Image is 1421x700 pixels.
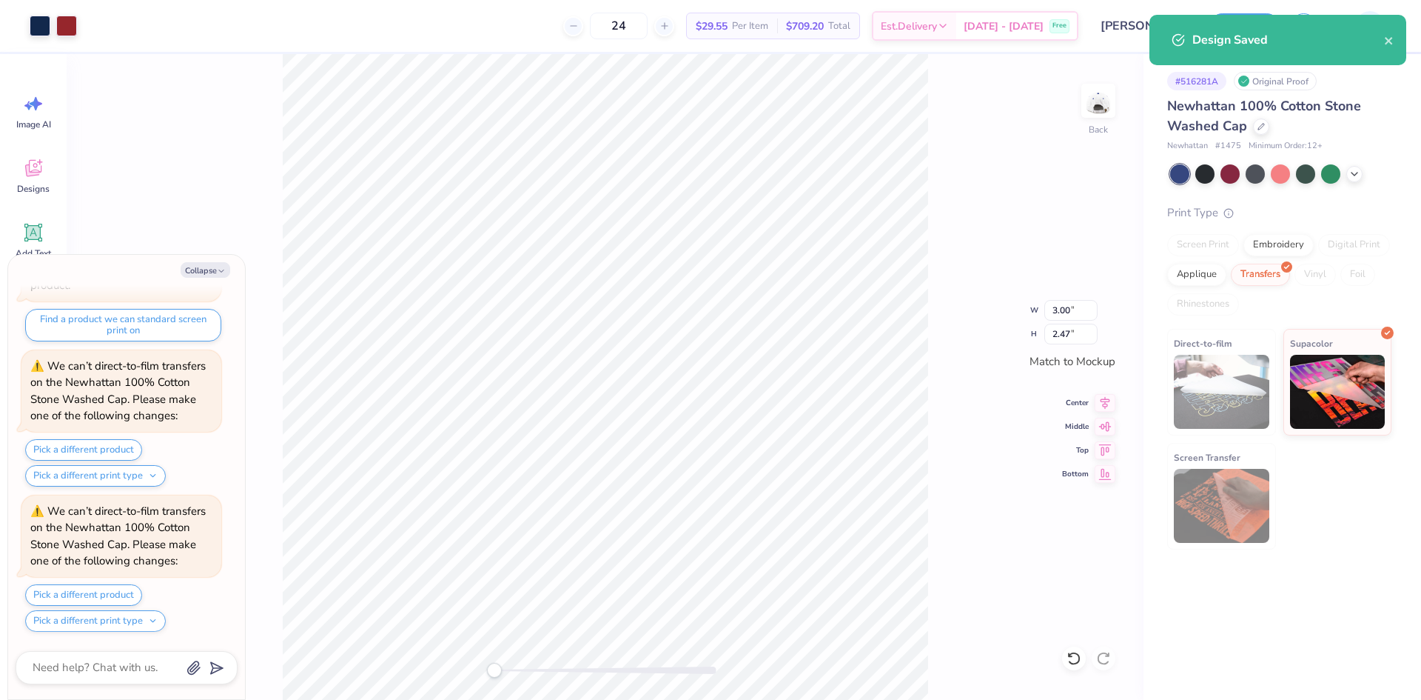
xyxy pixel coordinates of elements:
button: Collapse [181,262,230,278]
button: Pick a different product [25,439,142,461]
img: Jairo Laqui [1355,11,1385,41]
span: Total [828,19,850,34]
span: Direct-to-film [1174,336,1232,351]
div: Screen Print [1167,234,1239,256]
button: Pick a different product [25,584,142,606]
span: Image AI [16,119,51,130]
button: Pick a different print type [25,465,166,487]
img: Screen Transfer [1174,469,1269,543]
input: – – [590,13,648,39]
img: Supacolor [1290,355,1385,429]
div: Applique [1167,264,1226,286]
span: Supacolor [1290,336,1333,351]
img: Back [1084,86,1113,116]
button: close [1384,31,1394,49]
span: Add Text [16,247,51,259]
div: # 516281A [1167,72,1226,90]
span: Newhattan [1167,140,1208,153]
div: Embroidery [1243,234,1314,256]
a: JL [1335,11,1391,41]
span: Middle [1062,421,1089,433]
button: Pick a different print type [25,610,166,632]
span: Per Item [732,19,768,34]
span: Top [1062,444,1089,456]
span: Bottom [1062,468,1089,480]
div: Transfers [1231,264,1290,286]
span: $709.20 [786,19,824,34]
span: $29.55 [696,19,728,34]
div: We can’t direct-to-film transfers on the Newhattan 100% Cotton Stone Washed Cap. Please make one ... [30,359,206,424]
span: Screen Transfer [1174,450,1240,465]
div: Original Proof [1234,72,1317,90]
div: Print Type [1167,204,1391,221]
div: Rhinestones [1167,293,1239,316]
span: Newhattan 100% Cotton Stone Washed Cap [1167,97,1361,135]
div: Back [1089,123,1108,136]
span: [DATE] - [DATE] [964,19,1044,34]
button: Find a product we can standard screen print on [25,309,221,341]
div: Vinyl [1294,264,1336,286]
div: Digital Print [1318,234,1390,256]
div: Foil [1340,264,1375,286]
div: We can’t direct-to-film transfers on the Newhattan 100% Cotton Stone Washed Cap. Please make one ... [30,504,206,569]
span: # 1475 [1215,140,1241,153]
span: Designs [17,183,50,195]
span: Center [1062,397,1089,409]
span: Est. Delivery [881,19,937,34]
div: Design Saved [1192,31,1384,49]
span: Free [1052,21,1066,31]
div: Accessibility label [487,663,502,678]
img: Direct-to-film [1174,355,1269,429]
input: Untitled Design [1089,11,1198,41]
span: Minimum Order: 12 + [1249,140,1323,153]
